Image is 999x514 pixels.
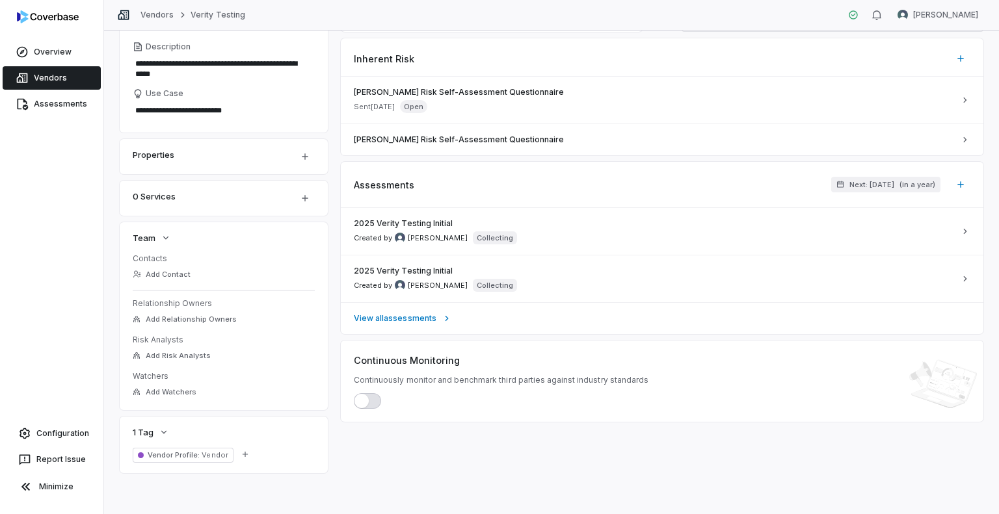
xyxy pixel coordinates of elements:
[898,10,908,20] img: Murdo Thomson avatar
[341,255,983,302] a: 2025 Verity Testing InitialCreated by Verity Billson avatar[PERSON_NAME]Collecting
[354,375,648,385] span: Continuously monitor and benchmark third parties against industry standards
[477,233,513,243] p: Collecting
[354,233,468,243] span: Created by
[146,42,191,52] span: Description
[133,253,315,264] dt: Contacts
[133,101,315,120] textarea: Use Case
[146,387,196,397] span: Add Watchers
[3,40,101,64] a: Overview
[146,351,211,361] span: Add Risk Analysts
[831,177,940,192] button: Next: [DATE](in a year)
[408,233,468,243] span: [PERSON_NAME]
[133,335,315,345] dt: Risk Analysts
[341,123,983,155] a: [PERSON_NAME] Risk Self-Assessment Questionnaire
[849,180,894,190] span: Next: [DATE]
[133,298,315,309] dt: Relationship Owners
[129,263,194,286] button: Add Contact
[341,208,983,255] a: 2025 Verity Testing InitialCreated by Verity Billson avatar[PERSON_NAME]Collecting
[354,178,414,192] span: Assessments
[354,313,436,324] span: View all assessments
[133,426,153,438] span: 1 Tag
[354,52,414,66] span: Inherent Risk
[354,87,955,97] span: [PERSON_NAME] Risk Self-Assessment Questionnaire
[200,450,228,459] span: Vendor
[354,135,955,145] span: [PERSON_NAME] Risk Self-Assessment Questionnaire
[341,302,983,334] a: View allassessments
[477,280,513,290] p: Collecting
[354,353,460,367] span: Continuous Monitoring
[408,281,468,290] span: [PERSON_NAME]
[191,10,245,20] a: Verity Testing
[899,180,935,190] span: ( in a year )
[354,218,453,229] span: 2025 Verity Testing Initial
[341,77,983,123] a: [PERSON_NAME] Risk Self-Assessment QuestionnaireSent[DATE]Open
[354,102,395,112] span: Sent [DATE]
[3,92,101,116] a: Assessments
[395,280,405,290] img: Verity Billson avatar
[354,266,453,276] span: 2025 Verity Testing Initial
[354,280,468,290] span: Created by
[133,371,315,381] dt: Watchers
[5,474,98,500] button: Minimize
[5,448,98,471] button: Report Issue
[890,5,986,25] button: Murdo Thomson avatar[PERSON_NAME]
[146,315,237,324] span: Add Relationship Owners
[148,450,200,459] span: Vendor Profile :
[129,420,173,444] button: 1 Tag
[5,422,98,445] a: Configuration
[395,233,405,243] img: Verity Billson avatar
[140,10,174,20] a: Vendors
[146,88,183,99] span: Use Case
[133,232,155,244] span: Team
[400,100,427,113] span: Open
[913,10,978,20] span: [PERSON_NAME]
[129,226,175,250] button: Team
[133,55,315,83] textarea: Description
[17,10,79,23] img: logo-D7KZi-bG.svg
[3,66,101,90] a: Vendors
